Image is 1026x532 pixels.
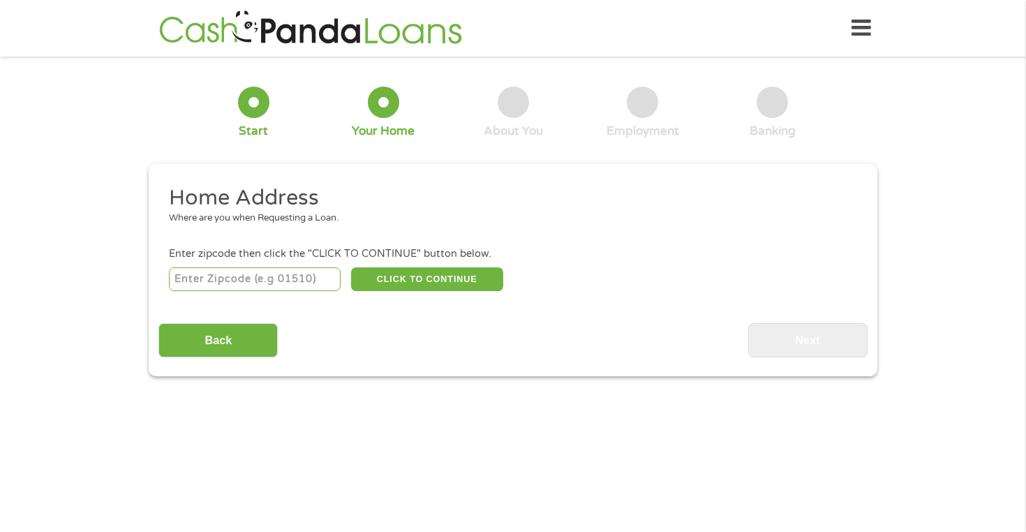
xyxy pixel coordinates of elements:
img: GetLoanNow Logo [155,8,466,48]
div: Enter zipcode then click the "CLICK TO CONTINUE" button below. [169,246,857,262]
div: Banking [750,124,796,139]
button: CLICK TO CONTINUE [351,267,503,291]
div: Where are you when Requesting a Loan. [169,212,847,226]
h2: Home Address [169,184,847,212]
div: Start [239,124,268,139]
input: Back [158,323,278,357]
input: Next [748,323,868,357]
div: About You [484,124,543,139]
div: Employment [607,124,679,139]
div: Your Home [352,124,415,139]
input: Enter Zipcode (e.g 01510) [169,267,341,291]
